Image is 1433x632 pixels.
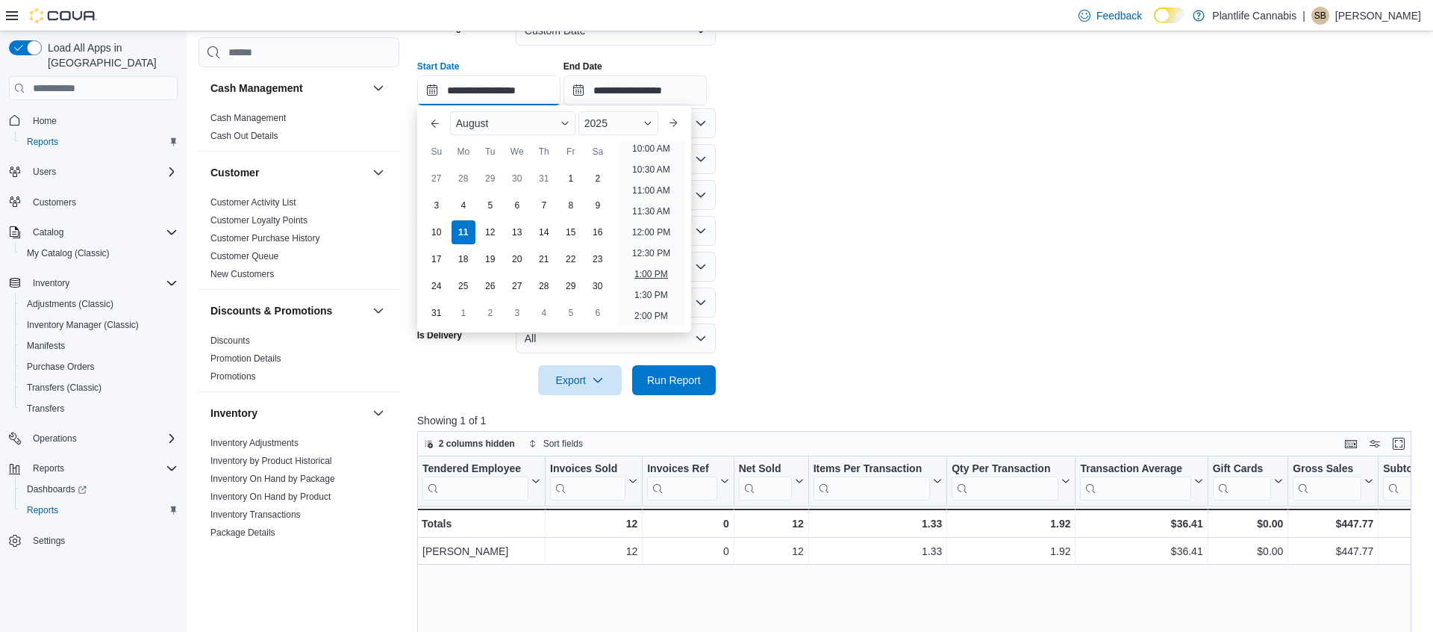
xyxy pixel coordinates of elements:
li: 12:00 PM [626,223,676,241]
span: Reports [27,459,178,477]
span: Package Details [210,527,275,539]
span: Customer Queue [210,250,278,262]
div: day-5 [478,193,502,217]
div: day-10 [425,220,449,244]
div: day-16 [586,220,610,244]
span: Users [27,163,178,181]
a: Cash Out Details [210,131,278,141]
span: Catalog [27,223,178,241]
div: Transaction Average [1080,462,1190,477]
button: Discounts & Promotions [210,303,366,318]
div: day-28 [452,167,475,190]
a: Dashboards [21,480,93,498]
button: Open list of options [695,225,707,237]
button: Transfers [15,398,184,419]
div: day-20 [505,247,529,271]
label: Is Delivery [417,329,462,341]
div: day-15 [559,220,583,244]
div: [PERSON_NAME] [422,542,540,560]
div: Tendered Employee [422,462,528,501]
button: Reports [27,459,70,477]
span: Dashboards [27,483,87,495]
a: Customer Queue [210,251,278,261]
a: Home [27,112,63,130]
button: Cash Management [369,79,387,97]
span: Customer Purchase History [210,232,320,244]
div: Totals [422,515,540,533]
div: 1.33 [813,515,942,533]
div: day-12 [478,220,502,244]
div: day-26 [478,274,502,298]
span: Adjustments (Classic) [21,295,178,313]
button: Sort fields [522,435,589,453]
span: Promotions [210,371,256,382]
div: day-1 [559,167,583,190]
button: Adjustments (Classic) [15,294,184,315]
span: Cash Management [210,112,286,124]
span: Discounts [210,335,250,347]
a: Inventory Transactions [210,509,301,520]
div: Cash Management [199,109,399,151]
span: August [456,117,489,129]
span: Home [33,115,57,127]
span: Settings [27,531,178,550]
div: Invoices Sold [550,462,625,477]
span: Manifests [21,337,178,355]
div: day-11 [452,220,475,244]
span: Export [547,365,613,395]
span: Inventory [33,277,69,289]
div: Net Sold [738,462,791,501]
span: Adjustments (Classic) [27,298,113,310]
span: Customer Activity List [210,196,296,208]
span: Dashboards [21,480,178,498]
span: Customers [33,196,76,208]
div: day-7 [532,193,556,217]
button: Items Per Transaction [813,462,942,501]
button: Manifests [15,335,184,356]
div: $0.00 [1212,542,1283,560]
span: Purchase Orders [21,358,178,376]
div: day-9 [586,193,610,217]
div: day-18 [452,247,475,271]
div: 12 [738,515,803,533]
div: day-8 [559,193,583,217]
div: day-27 [425,167,449,190]
span: My Catalog (Classic) [21,244,178,262]
a: Promotions [210,371,256,382]
button: Gross Sales [1293,462,1373,501]
a: Dashboards [15,479,184,500]
div: day-30 [586,274,610,298]
a: Feedback [1073,1,1148,31]
button: Open list of options [695,153,707,165]
div: day-1 [452,301,475,325]
div: day-5 [559,301,583,325]
div: Gross Sales [1293,462,1361,477]
span: Manifests [27,340,65,352]
button: Net Sold [738,462,803,501]
div: Mo [452,140,475,164]
p: Plantlife Cannabis [1212,7,1296,25]
button: Catalog [3,222,184,243]
a: Package Details [210,527,275,538]
input: Dark Mode [1154,7,1185,23]
li: 12:30 PM [626,244,676,262]
button: Keyboard shortcuts [1342,435,1360,453]
button: Invoices Sold [550,462,637,501]
div: day-22 [559,247,583,271]
div: day-25 [452,274,475,298]
button: Tendered Employee [422,462,540,501]
span: Inventory On Hand by Package [210,473,335,485]
button: Users [3,161,184,182]
li: 10:30 AM [626,161,676,179]
a: Purchase Orders [21,358,101,376]
div: Invoices Sold [550,462,625,501]
div: 1.92 [952,515,1070,533]
label: Start Date [417,61,460,72]
div: Su [425,140,449,164]
div: day-2 [478,301,502,325]
button: Users [27,163,62,181]
div: 12 [550,542,637,560]
button: Operations [27,430,83,447]
button: Qty Per Transaction [952,462,1070,501]
div: day-31 [425,301,449,325]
